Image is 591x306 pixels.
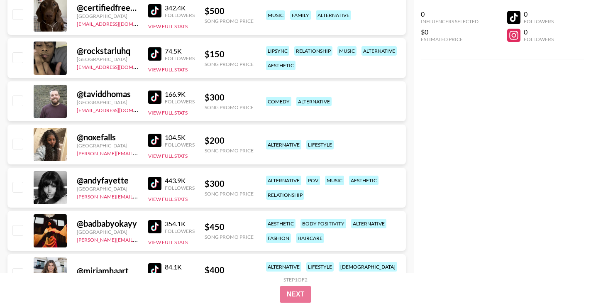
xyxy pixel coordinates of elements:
[165,47,195,55] div: 74.5K
[205,191,254,197] div: Song Promo Price
[165,142,195,148] div: Followers
[296,233,324,243] div: haircare
[165,263,195,271] div: 84.1K
[205,179,254,189] div: $ 300
[148,220,161,233] img: TikTok
[306,140,334,149] div: lifestyle
[165,228,195,234] div: Followers
[148,110,188,116] button: View Full Stats
[205,92,254,103] div: $ 300
[148,153,188,159] button: View Full Stats
[306,176,320,185] div: pov
[205,104,254,110] div: Song Promo Price
[148,263,161,277] img: TikTok
[294,46,332,56] div: relationship
[524,10,554,18] div: 0
[290,10,311,20] div: family
[165,98,195,105] div: Followers
[337,46,357,56] div: music
[148,47,161,61] img: TikTok
[266,219,295,228] div: aesthetic
[316,10,351,20] div: alternative
[77,142,138,149] div: [GEOGRAPHIC_DATA]
[77,2,138,13] div: @ certifiedfreedomlover
[165,220,195,228] div: 354.1K
[165,133,195,142] div: 104.5K
[349,176,379,185] div: aesthetic
[77,89,138,99] div: @ taviddhomas
[306,262,334,272] div: lifestyle
[266,262,301,272] div: alternative
[524,36,554,42] div: Followers
[77,149,200,157] a: [PERSON_NAME][EMAIL_ADDRESS][DOMAIN_NAME]
[421,18,479,24] div: Influencers Selected
[361,46,397,56] div: alternative
[205,61,254,67] div: Song Promo Price
[266,10,285,20] div: music
[266,97,291,106] div: comedy
[148,196,188,202] button: View Full Stats
[421,36,479,42] div: Estimated Price
[266,46,289,56] div: lipsync
[165,12,195,18] div: Followers
[77,192,200,200] a: [PERSON_NAME][EMAIL_ADDRESS][DOMAIN_NAME]
[339,262,397,272] div: [DEMOGRAPHIC_DATA]
[421,28,479,36] div: $0
[266,61,295,70] div: aesthetic
[205,265,254,275] div: $ 400
[524,18,554,24] div: Followers
[165,176,195,185] div: 443.9K
[77,62,160,70] a: [EMAIL_ADDRESS][DOMAIN_NAME]
[148,91,161,104] img: TikTok
[165,90,195,98] div: 166.9K
[296,97,332,106] div: alternative
[77,105,160,113] a: [EMAIL_ADDRESS][DOMAIN_NAME]
[77,175,138,186] div: @ andyfayette
[77,19,160,27] a: [EMAIL_ADDRESS][DOMAIN_NAME]
[77,235,200,243] a: [PERSON_NAME][EMAIL_ADDRESS][DOMAIN_NAME]
[148,134,161,147] img: TikTok
[148,23,188,29] button: View Full Stats
[205,18,254,24] div: Song Promo Price
[205,222,254,232] div: $ 450
[266,190,304,200] div: relationship
[77,186,138,192] div: [GEOGRAPHIC_DATA]
[205,6,254,16] div: $ 500
[77,46,138,56] div: @ rockstarluhq
[77,266,138,276] div: @ miriamhaart
[280,286,311,303] button: Next
[148,239,188,245] button: View Full Stats
[77,99,138,105] div: [GEOGRAPHIC_DATA]
[165,271,195,277] div: Followers
[77,229,138,235] div: [GEOGRAPHIC_DATA]
[165,4,195,12] div: 342.4K
[205,135,254,146] div: $ 200
[148,177,161,190] img: TikTok
[77,56,138,62] div: [GEOGRAPHIC_DATA]
[300,219,346,228] div: body positivity
[266,233,291,243] div: fashion
[205,147,254,154] div: Song Promo Price
[165,55,195,61] div: Followers
[165,185,195,191] div: Followers
[325,176,344,185] div: music
[77,13,138,19] div: [GEOGRAPHIC_DATA]
[77,218,138,229] div: @ badbabyokayy
[283,277,308,283] div: Step 1 of 2
[266,176,301,185] div: alternative
[549,264,581,296] iframe: Drift Widget Chat Controller
[148,4,161,17] img: TikTok
[421,10,479,18] div: 0
[148,66,188,73] button: View Full Stats
[524,28,554,36] div: 0
[77,132,138,142] div: @ noxefalls
[205,234,254,240] div: Song Promo Price
[205,49,254,59] div: $ 150
[266,140,301,149] div: alternative
[351,219,386,228] div: alternative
